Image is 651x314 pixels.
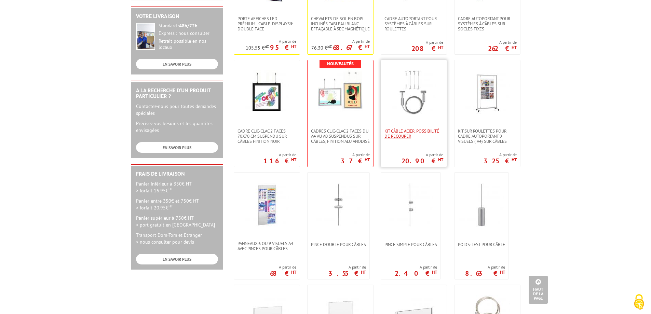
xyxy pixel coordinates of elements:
p: 95 € [270,45,296,50]
p: 20.90 € [402,159,443,163]
p: Contactez-nous pour toutes demandes spéciales [136,103,218,117]
p: 2.40 € [395,271,437,275]
button: Cookies (fenêtre modale) [627,291,651,314]
sup: HT [361,269,366,275]
sup: HT [438,157,443,163]
p: Précisez vos besoins et les quantités envisagées [136,120,218,134]
p: 68 € [270,271,296,275]
span: Kit sur roulettes pour cadre autoportant 9 visuels ( A4) sur câbles [458,128,517,144]
a: Kit Câble acier, possibilité de recouper [381,128,447,139]
span: Cadre autoportant pour systèmes à câbles sur socles fixes [458,16,517,31]
span: A partir de [246,39,296,44]
h2: Votre livraison [136,13,218,19]
sup: HT [291,269,296,275]
p: 262 € [488,46,517,51]
img: Kit sur roulettes pour cadre autoportant 9 visuels ( A4) sur câbles [465,70,510,115]
p: 68.67 € [333,45,370,50]
p: 325 € [484,159,517,163]
span: Panneaux 6 ou 9 visuels A4 avec pinces pour câbles [238,241,296,251]
span: Pince double pour câbles [311,242,366,247]
sup: HT [500,269,505,275]
p: 116 € [263,159,296,163]
span: Chevalets de sol en bois inclinés tableau blanc effaçable à sec magnétique [311,16,370,31]
p: Panier supérieur à 750€ HT [136,215,218,228]
sup: HT [512,44,517,50]
span: A partir de [311,39,370,44]
p: 76.30 € [311,45,332,51]
span: Cadre Clic-Clac 2 faces 70x70 cm suspendu sur câbles finition noir [238,128,296,144]
img: Cadres Clic-Clac 2 faces du A4 au A0 suspendus sur câbles, finition alu anodisé [318,70,363,115]
span: A partir de [465,264,505,270]
span: > forfait 20.95€ [136,205,173,211]
p: 8.63 € [465,271,505,275]
span: Cadre autoportant pour systèmes à câbles sur roulettes [384,16,443,31]
a: Poids-lest pour câble [455,242,508,247]
b: Nouveautés [327,61,354,67]
span: A partir de [395,264,437,270]
a: Cadres Clic-Clac 2 faces du A4 au A0 suspendus sur câbles, finition alu anodisé [308,128,373,144]
img: widget-livraison.jpg [136,23,155,50]
sup: HT [168,187,173,191]
sup: HT [265,44,269,49]
div: Retrait possible en nos locaux [159,38,218,51]
sup: HT [365,157,370,163]
img: Pince double pour câbles [316,183,361,227]
strong: 48h/72h [179,23,198,29]
a: Pince simple pour câbles [381,242,440,247]
p: Panier entre 350€ et 750€ HT [136,197,218,211]
span: Porte Affiches LED - Prémium - Cable-Displays® Double face [238,16,296,31]
span: A partir de [328,264,366,270]
h2: Frais de Livraison [136,171,218,177]
p: 3.55 € [328,271,366,275]
img: Pince simple pour câbles [389,183,433,227]
a: Chevalets de sol en bois inclinés tableau blanc effaçable à sec magnétique [308,16,373,31]
span: > port gratuit en [GEOGRAPHIC_DATA] [136,222,215,228]
sup: HT [327,44,332,49]
span: Poids-lest pour câble [458,242,505,247]
sup: HT [291,157,296,163]
sup: HT [432,269,437,275]
a: Panneaux 6 ou 9 visuels A4 avec pinces pour câbles [234,241,300,251]
p: Panier inférieur à 350€ HT [136,180,218,194]
p: 208 € [411,46,443,51]
span: > nous consulter pour devis [136,239,194,245]
div: Express : nous consulter [159,30,218,37]
sup: HT [365,43,370,49]
span: Pince simple pour câbles [384,242,437,247]
p: 105.55 € [246,45,269,51]
sup: HT [438,44,443,50]
img: Cadre Clic-Clac 2 faces 70x70 cm suspendu sur câbles finition noir [245,70,289,115]
a: EN SAVOIR PLUS [136,59,218,69]
img: Poids-lest pour câble [459,183,504,227]
span: Kit Câble acier, possibilité de recouper [384,128,443,139]
sup: HT [291,43,296,49]
span: A partir de [411,40,443,45]
img: Kit Câble acier, possibilité de recouper [392,70,436,115]
a: EN SAVOIR PLUS [136,142,218,153]
span: A partir de [341,152,370,158]
a: Cadre autoportant pour systèmes à câbles sur roulettes [381,16,447,31]
a: Pince double pour câbles [308,242,369,247]
h2: A la recherche d'un produit particulier ? [136,87,218,99]
img: Cookies (fenêtre modale) [630,293,648,311]
p: Transport Dom-Tom et Etranger [136,232,218,245]
sup: HT [168,204,173,208]
div: Standard : [159,23,218,29]
img: Panneaux 6 ou 9 visuels A4 avec pinces pour câbles [245,183,289,227]
sup: HT [512,157,517,163]
span: A partir de [270,264,296,270]
p: 37 € [341,159,370,163]
span: A partir de [402,152,443,158]
a: Kit sur roulettes pour cadre autoportant 9 visuels ( A4) sur câbles [455,128,520,144]
span: A partir de [488,40,517,45]
span: A partir de [484,152,517,158]
span: > forfait 16.95€ [136,188,173,194]
a: Haut de la page [529,276,548,304]
span: A partir de [263,152,296,158]
span: Cadres Clic-Clac 2 faces du A4 au A0 suspendus sur câbles, finition alu anodisé [311,128,370,144]
a: EN SAVOIR PLUS [136,254,218,264]
a: Cadre autoportant pour systèmes à câbles sur socles fixes [455,16,520,31]
a: Porte Affiches LED - Prémium - Cable-Displays® Double face [234,16,300,31]
a: Cadre Clic-Clac 2 faces 70x70 cm suspendu sur câbles finition noir [234,128,300,144]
